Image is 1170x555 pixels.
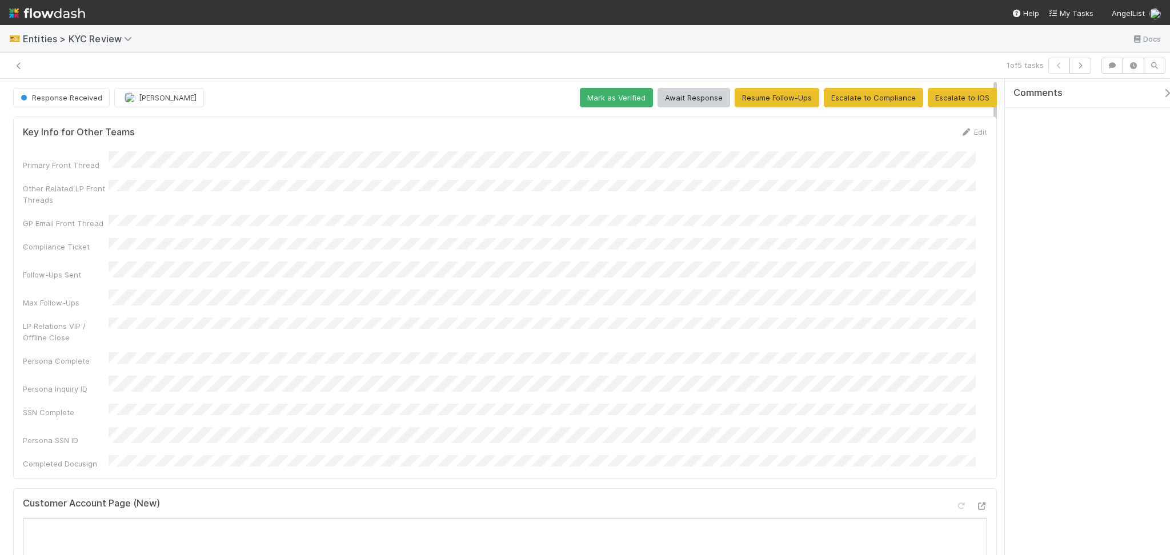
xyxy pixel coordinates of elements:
[23,498,160,509] h5: Customer Account Page (New)
[246,137,307,146] a: secure link here?
[65,135,383,148] p: Can you please re-upload an ID using the following
[65,91,383,105] p: Hi [PERSON_NAME],
[65,192,383,219] p: Please reply directly to let us know when this is complete so that we can expedite your review.
[1048,7,1093,19] a: My Tasks
[23,241,109,252] div: Compliance Ticket
[735,88,819,107] button: Resume Follow-Ups
[65,255,383,296] p: Best, AngelList’s Belltower KYC Team
[928,88,997,107] button: Escalate to IOS
[23,458,109,469] div: Completed Docusign
[1149,8,1161,19] img: avatar_d8fc9ee4-bd1b-4062-a2a8-84feb2d97839.png
[960,127,987,136] a: Edit
[18,93,102,102] span: Response Received
[139,93,197,102] span: [PERSON_NAME]
[1012,7,1039,19] div: Help
[9,34,21,43] span: 🎫
[1007,59,1044,71] span: 1 of 5 tasks
[9,3,85,23] img: logo-inverted-e16ddd16eac7371096b0.svg
[23,407,109,418] div: SSN Complete
[23,159,109,171] div: Primary Front Thread
[23,218,109,229] div: GP Email Front Thread
[23,320,109,343] div: LP Relations VIP / Offline Close
[23,435,109,446] div: Persona SSN ID
[658,88,730,107] button: Await Response
[23,383,109,395] div: Persona Inquiry ID
[44,35,104,47] img: AngelList
[23,183,109,206] div: Other Related LP Front Threads
[65,156,383,184] p: Your ID may ultimately show as failing after you conduct the check, but no need to worry as we wi...
[580,88,653,107] button: Mark as Verified
[23,127,135,138] h5: Key Info for Other Teams
[65,113,383,127] p: Our system is having trouble verifying your identity.
[1013,87,1063,99] span: Comments
[23,355,109,367] div: Persona Complete
[114,88,204,107] button: [PERSON_NAME]
[23,269,109,280] div: Follow-Ups Sent
[23,33,138,45] span: Entities > KYC Review
[13,88,110,107] button: Response Received
[824,88,923,107] button: Escalate to Compliance
[1048,9,1093,18] span: My Tasks
[124,92,135,103] img: avatar_d8fc9ee4-bd1b-4062-a2a8-84feb2d97839.png
[1132,32,1161,46] a: Docs
[1112,9,1145,18] span: AngelList
[23,297,109,308] div: Max Follow-Ups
